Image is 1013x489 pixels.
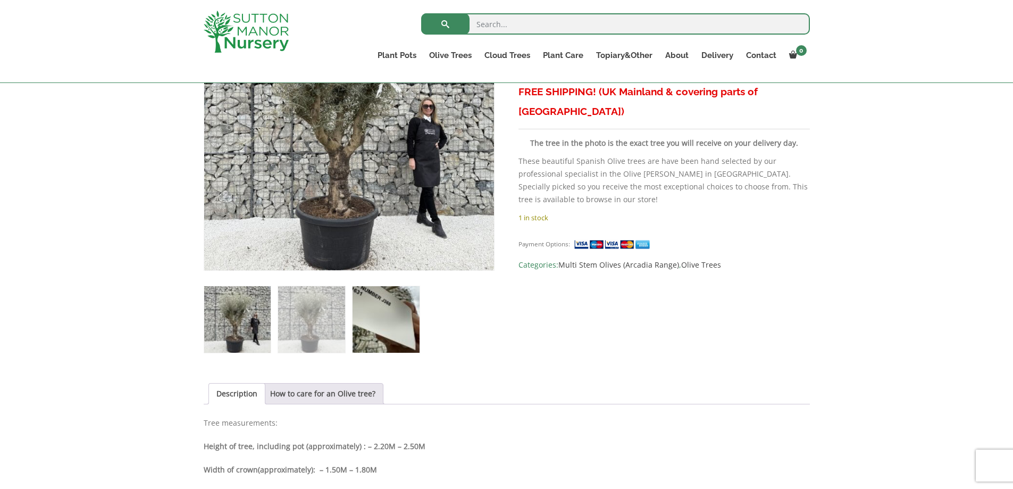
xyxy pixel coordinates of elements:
[421,13,810,35] input: Search...
[204,11,289,53] img: logo
[518,259,809,271] span: Categories: ,
[537,48,590,63] a: Plant Care
[204,441,425,451] b: Height of tree, including pot (approximately) : – 2.20M – 2.50M
[258,465,313,475] b: (approximately)
[518,211,809,224] p: 1 in stock
[740,48,783,63] a: Contact
[278,286,345,353] img: Gnarled Multistem Olive Tree XL J368 - Image 2
[204,465,377,475] strong: Width of crown : – 1.50M – 1.80M
[558,260,679,270] a: Multi Stem Olives (Arcadia Range)
[681,260,721,270] a: Olive Trees
[204,417,810,429] p: Tree measurements:
[796,45,807,56] span: 0
[478,48,537,63] a: Cloud Trees
[530,138,798,148] strong: The tree in the photo is the exact tree you will receive on your delivery day.
[216,384,257,404] a: Description
[204,286,271,353] img: Gnarled Multistem Olive Tree XL J368
[353,286,419,353] img: Gnarled Multistem Olive Tree XL J368 - Image 3
[423,48,478,63] a: Olive Trees
[695,48,740,63] a: Delivery
[518,82,809,121] h3: FREE SHIPPING! (UK Mainland & covering parts of [GEOGRAPHIC_DATA])
[659,48,695,63] a: About
[371,48,423,63] a: Plant Pots
[590,48,659,63] a: Topiary&Other
[518,240,570,248] small: Payment Options:
[270,384,375,404] a: How to care for an Olive tree?
[518,155,809,206] p: These beautiful Spanish Olive trees are have been hand selected by our professional specialist in...
[574,239,654,250] img: payment supported
[783,48,810,63] a: 0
